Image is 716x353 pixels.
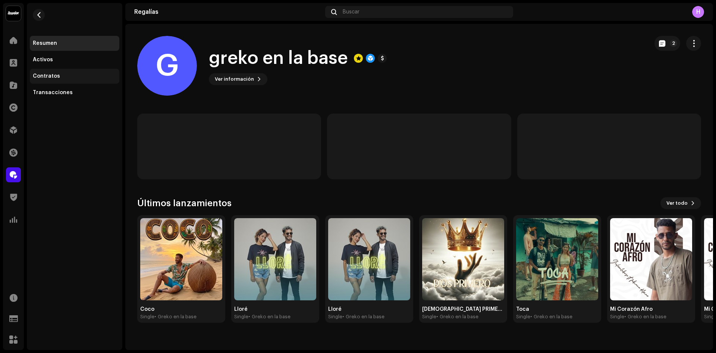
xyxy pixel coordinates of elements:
div: Coco [140,306,222,312]
h1: greko en la base [209,46,348,70]
div: • Greko en la base [624,314,666,320]
button: Ver todo [660,197,701,209]
re-m-nav-item: Resumen [30,36,119,51]
p-badge: 2 [670,40,677,47]
img: 6dd3eb51-f54a-416a-8720-d821692d0c12 [328,218,410,300]
div: Contratos [33,73,60,79]
div: [DEMOGRAPHIC_DATA] PRIMERO [422,306,504,312]
div: Lloré [234,306,316,312]
div: G [137,36,197,96]
div: Single [328,314,342,320]
re-m-nav-item: Contratos [30,69,119,84]
img: 94c7228f-330a-4158-ba28-caff9493b745 [140,218,222,300]
div: • Greko en la base [530,314,572,320]
img: af47051b-3762-40e1-bcda-a6f01693b8f9 [516,218,598,300]
div: Regalías [134,9,322,15]
div: Mi Corazón Afro [610,306,692,312]
re-m-nav-item: Activos [30,52,119,67]
img: 10370c6a-d0e2-4592-b8a2-38f444b0ca44 [6,6,21,21]
div: H [692,6,704,18]
span: Ver todo [666,196,688,211]
button: Ver información [209,73,267,85]
button: 2 [654,36,680,51]
div: Toca [516,306,598,312]
re-m-nav-item: Transacciones [30,85,119,100]
div: • Greko en la base [154,314,197,320]
img: 108c299f-0c9f-4700-839d-547a0464e68f [422,218,504,300]
img: 2415ec67-92a7-40d9-bfd4-177bd10887bb [234,218,316,300]
div: Lloré [328,306,410,312]
div: Single [422,314,436,320]
div: Resumen [33,40,57,46]
div: Single [610,314,624,320]
div: • Greko en la base [342,314,384,320]
div: Single [140,314,154,320]
div: Transacciones [33,90,73,96]
h3: Últimos lanzamientos [137,197,232,209]
div: • Greko en la base [248,314,291,320]
div: • Greko en la base [436,314,478,320]
img: 9b9284fc-e73f-440e-909f-32089aa49eb7 [610,218,692,300]
div: Single [516,314,530,320]
span: Buscar [343,9,359,15]
div: Single [234,314,248,320]
span: Ver información [215,72,254,87]
div: Activos [33,57,53,63]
